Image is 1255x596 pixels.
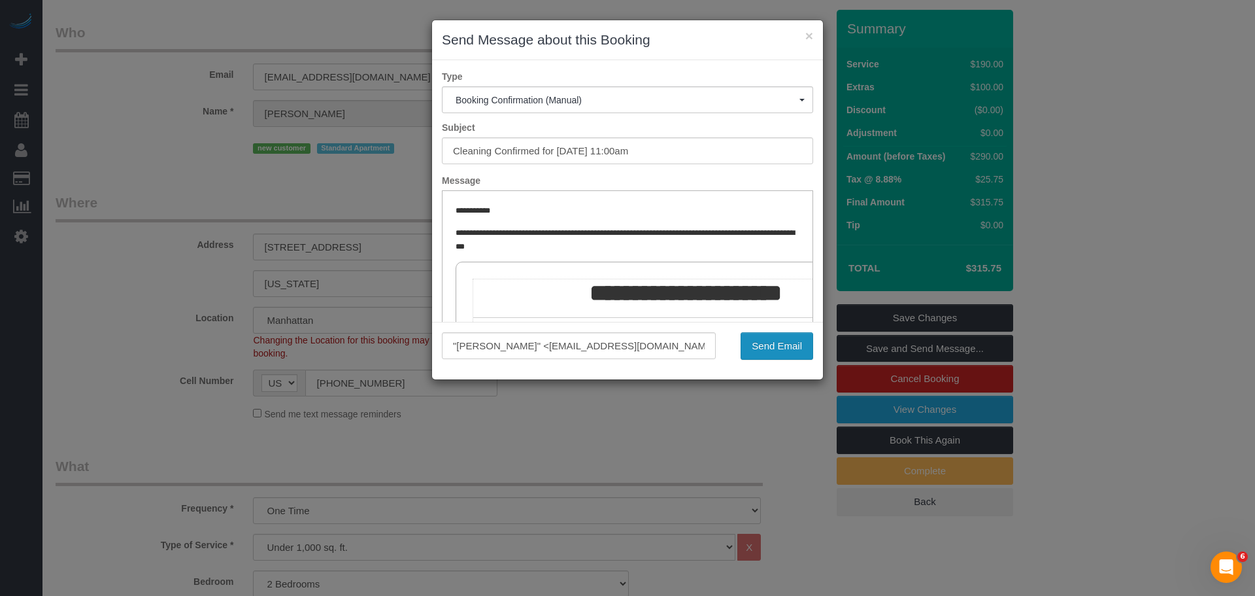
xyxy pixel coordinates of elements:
button: × [805,29,813,43]
span: 6 [1237,552,1248,562]
iframe: Rich Text Editor, editor1 [443,191,812,395]
label: Message [432,174,823,187]
input: Subject [442,137,813,164]
label: Type [432,70,823,83]
span: Booking Confirmation (Manual) [456,95,799,105]
button: Send Email [741,332,813,360]
label: Subject [432,121,823,134]
button: Booking Confirmation (Manual) [442,86,813,113]
h3: Send Message about this Booking [442,30,813,50]
iframe: Intercom live chat [1211,552,1242,583]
